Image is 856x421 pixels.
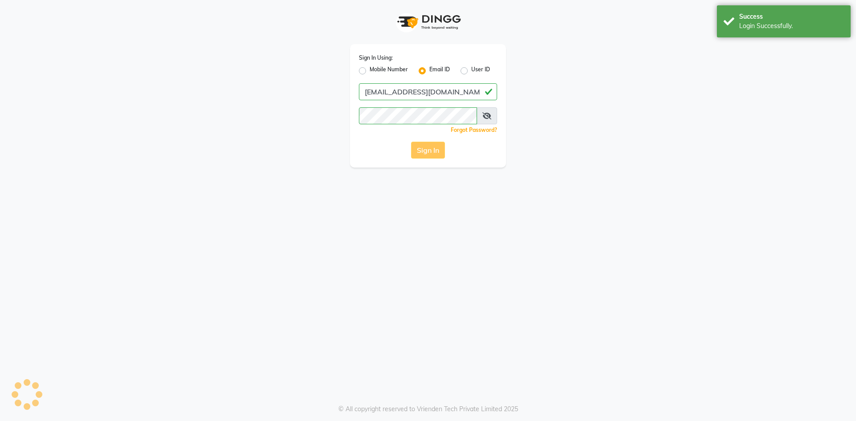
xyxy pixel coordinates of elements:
label: Email ID [429,65,450,76]
input: Username [359,83,497,100]
input: Username [359,107,477,124]
div: Success [739,12,844,21]
label: Sign In Using: [359,54,393,62]
a: Forgot Password? [451,127,497,133]
img: logo1.svg [392,9,464,35]
label: Mobile Number [370,65,408,76]
div: Login Successfully. [739,21,844,31]
label: User ID [471,65,490,76]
